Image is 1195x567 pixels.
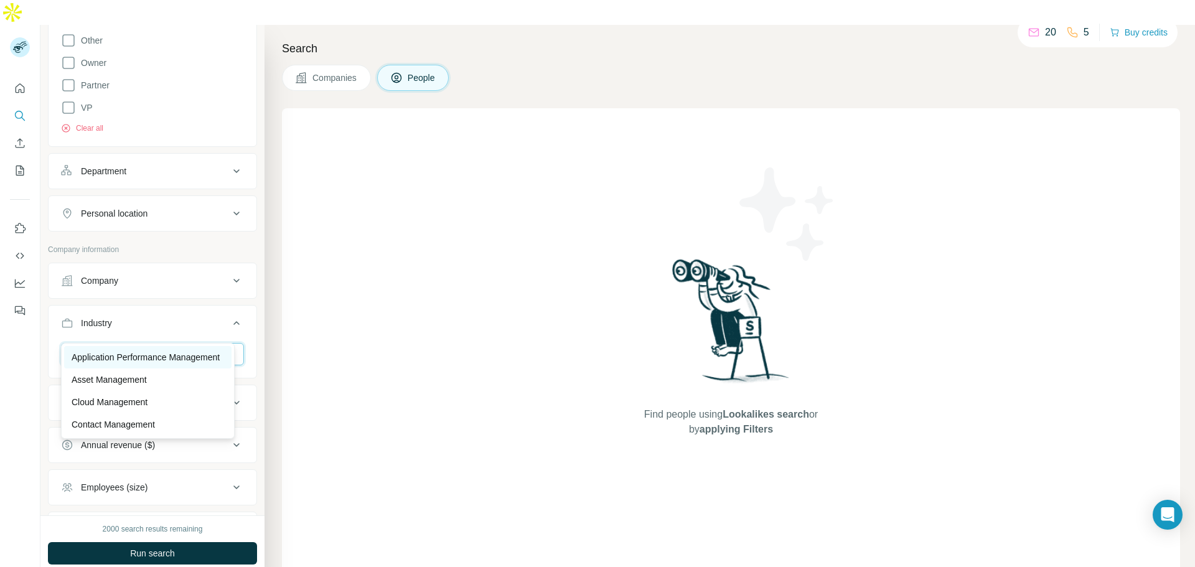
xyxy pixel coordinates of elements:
button: Technologies [49,515,256,545]
button: Personal location [49,199,256,228]
button: Buy credits [1110,24,1168,41]
span: Companies [312,72,358,84]
div: 2000 search results remaining [103,523,203,535]
button: Enrich CSV [10,132,30,154]
span: Find people using or by [631,407,830,437]
p: Contact Management [72,418,155,431]
button: Employees (size) [49,472,256,502]
span: Other [76,34,103,47]
p: 5 [1084,25,1089,40]
button: Run search [48,542,257,565]
button: Feedback [10,299,30,322]
button: Department [49,156,256,186]
div: Company [81,274,118,287]
img: Surfe Illustration - Woman searching with binoculars [667,256,796,395]
span: Lookalikes search [723,409,809,419]
p: 20 [1045,25,1056,40]
span: Owner [76,57,106,69]
span: applying Filters [700,424,773,434]
button: Company [49,266,256,296]
h4: Search [282,40,1180,57]
div: Annual revenue ($) [81,439,155,451]
p: Asset Management [72,373,147,386]
button: Clear all [61,123,103,134]
span: VP [76,101,93,114]
img: Surfe Illustration - Stars [731,158,843,270]
button: Industry [49,308,256,343]
p: Cloud Management [72,396,148,408]
button: Annual revenue ($) [49,430,256,460]
div: Department [81,165,126,177]
span: People [408,72,436,84]
button: HQ location [49,388,256,418]
div: Open Intercom Messenger [1153,500,1183,530]
span: Partner [76,79,110,91]
div: Industry [81,317,112,329]
p: Application Performance Management [72,351,220,363]
button: Use Surfe API [10,245,30,267]
p: Company information [48,244,257,255]
button: Search [10,105,30,127]
button: Quick start [10,77,30,100]
button: My lists [10,159,30,182]
button: Dashboard [10,272,30,294]
div: Employees (size) [81,481,148,494]
div: Personal location [81,207,148,220]
span: Run search [130,547,175,560]
button: Use Surfe on LinkedIn [10,217,30,240]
